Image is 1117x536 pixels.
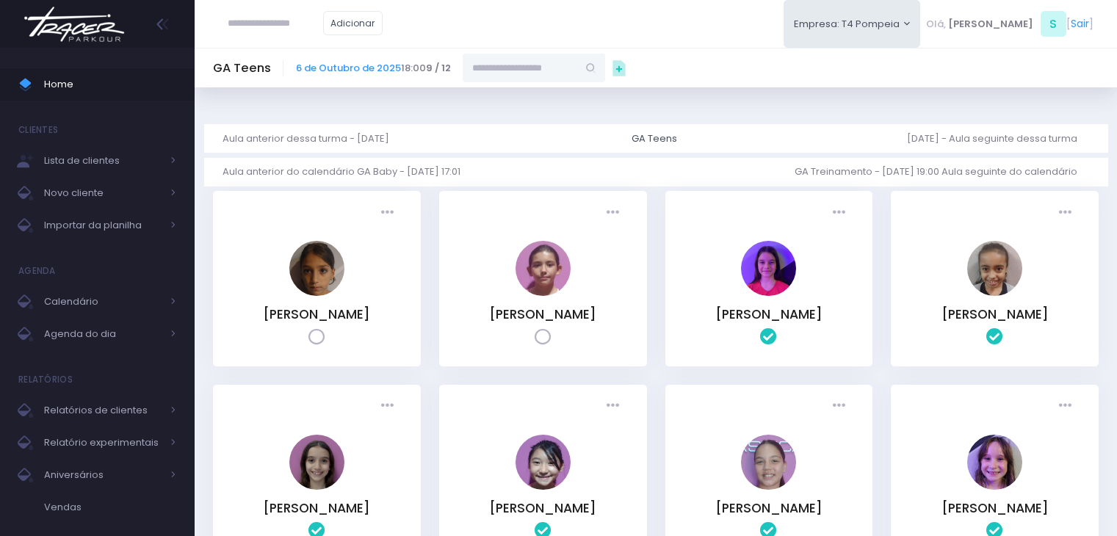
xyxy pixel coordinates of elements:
a: [DATE] - Aula seguinte dessa turma [907,124,1089,153]
img: Leticia Yui Kushiyama [516,435,571,490]
img: Maria Carolina Franze Oliveira [741,435,796,490]
a: Aula anterior dessa turma - [DATE] [223,124,401,153]
div: [ ] [920,7,1099,40]
span: Agenda do dia [44,325,162,344]
span: Relatórios de clientes [44,401,162,420]
a: Athina Torres Kambourakis [741,286,796,300]
span: Relatório experimentais [44,433,162,452]
a: Gabriela Marchina de souza Campos [516,286,571,300]
strong: 9 / 12 [426,61,451,75]
span: Lista de clientes [44,151,162,170]
img: Beatriz Marques Ferreira [967,241,1022,296]
span: Calendário [44,292,162,311]
a: Beatriz Marques Ferreira [967,286,1022,300]
span: Vendas [44,498,176,517]
span: Home [44,75,176,94]
a: [PERSON_NAME] [489,305,596,323]
span: Aniversários [44,466,162,485]
a: 6 de Outubro de 2025 [296,61,401,75]
h4: Relatórios [18,365,73,394]
img: Gabriela Marchina de souza Campos [516,241,571,296]
h4: Agenda [18,256,56,286]
span: 18:00 [296,61,451,76]
span: S [1041,11,1066,37]
span: Importar da planilha [44,216,162,235]
a: GA Treinamento - [DATE] 19:00 Aula seguinte do calendário [795,158,1089,186]
a: [PERSON_NAME] [715,305,823,323]
a: [PERSON_NAME] [941,499,1049,517]
a: Maria Carolina Franze Oliveira [741,479,796,493]
img: Ana Laura Nóbrega [289,241,344,296]
a: Sair [1071,16,1089,32]
img: Giovanna vilela [289,435,344,490]
a: Ana Laura Nóbrega [289,286,344,300]
a: Melissa Gouveia [967,479,1022,493]
div: GA Teens [632,131,677,146]
a: [PERSON_NAME] [941,305,1049,323]
img: Melissa Gouveia [967,435,1022,490]
a: Giovanna vilela [289,479,344,493]
h4: Clientes [18,115,58,145]
h5: GA Teens [213,61,271,76]
a: [PERSON_NAME] [715,499,823,517]
a: [PERSON_NAME] [263,499,370,517]
a: Aula anterior do calendário GA Baby - [DATE] 17:01 [223,158,472,186]
a: Adicionar [323,11,383,35]
span: Olá, [926,17,946,32]
img: Athina Torres Kambourakis [741,241,796,296]
span: [PERSON_NAME] [948,17,1033,32]
a: [PERSON_NAME] [263,305,370,323]
a: [PERSON_NAME] [489,499,596,517]
span: Novo cliente [44,184,162,203]
a: Leticia Yui Kushiyama [516,479,571,493]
